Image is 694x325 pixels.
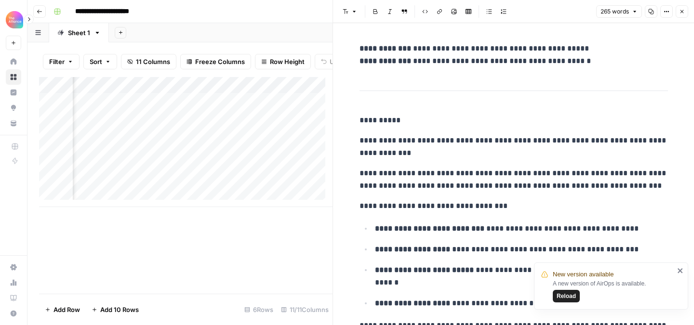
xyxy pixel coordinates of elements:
span: Reload [557,292,576,300]
span: Row Height [270,57,305,66]
span: Freeze Columns [195,57,245,66]
a: Sheet 1 [49,23,109,42]
span: Add Row [53,305,80,314]
span: New version available [553,270,614,279]
button: 265 words [596,5,642,18]
div: 11/11 Columns [277,302,333,317]
a: Your Data [6,116,21,131]
div: Sheet 1 [68,28,90,38]
a: Settings [6,260,21,275]
button: close [677,267,684,274]
button: Undo [315,54,352,69]
button: Filter [43,54,80,69]
img: Alliance Logo [6,11,23,28]
span: Add 10 Rows [100,305,139,314]
button: Reload [553,290,580,302]
button: Add Row [39,302,86,317]
span: Filter [49,57,65,66]
button: Freeze Columns [180,54,251,69]
a: Learning Hub [6,290,21,306]
button: Sort [83,54,117,69]
a: Usage [6,275,21,290]
div: A new version of AirOps is available. [553,279,674,302]
button: Row Height [255,54,311,69]
a: Insights [6,85,21,100]
button: 11 Columns [121,54,176,69]
div: 6 Rows [240,302,277,317]
span: 265 words [601,7,629,16]
button: Help + Support [6,306,21,321]
a: Opportunities [6,100,21,116]
span: 11 Columns [136,57,170,66]
a: Home [6,54,21,69]
button: Add 10 Rows [86,302,145,317]
a: Browse [6,69,21,85]
button: Workspace: Alliance [6,8,21,32]
span: Sort [90,57,102,66]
